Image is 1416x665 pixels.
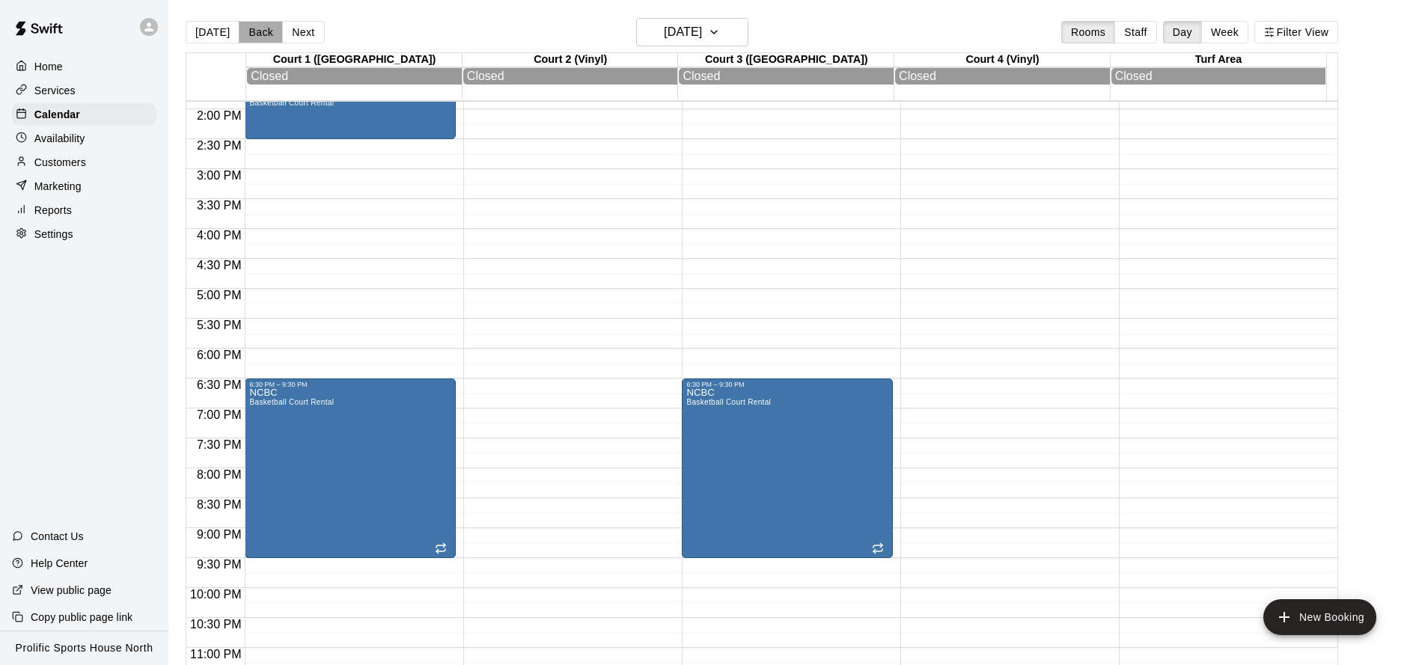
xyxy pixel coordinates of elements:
div: Closed [683,70,890,83]
div: Closed [1115,70,1322,83]
span: 7:30 PM [193,438,245,451]
span: 9:30 PM [193,558,245,571]
div: 6:30 PM – 9:30 PM [249,381,451,388]
span: 10:00 PM [186,588,245,601]
div: 6:30 PM – 9:30 PM: NCBC [682,379,893,558]
button: Staff [1114,21,1157,43]
span: 2:00 PM [193,109,245,122]
a: Home [12,55,156,78]
span: Basketball Court Rental [686,398,771,406]
button: Next [282,21,324,43]
p: Contact Us [31,529,84,544]
p: Services [34,83,76,98]
div: 6:30 PM – 9:30 PM: NCBC [245,379,456,558]
span: 8:00 PM [193,468,245,481]
button: Filter View [1254,21,1338,43]
a: Availability [12,127,156,150]
a: Calendar [12,103,156,126]
div: Court 2 (Vinyl) [463,53,679,67]
span: Basketball Court Rental [249,99,334,107]
span: 11:00 PM [186,648,245,661]
div: Closed [899,70,1106,83]
span: 9:00 PM [193,528,245,541]
h6: [DATE] [664,22,702,43]
p: View public page [31,583,112,598]
div: Court 4 (Vinyl) [894,53,1111,67]
a: Services [12,79,156,102]
div: 6:30 PM – 9:30 PM [686,381,888,388]
span: 5:00 PM [193,289,245,301]
span: 7:00 PM [193,408,245,421]
p: Availability [34,131,85,146]
p: Copy public page link [31,610,132,625]
a: Reports [12,199,156,221]
div: Closed [467,70,674,83]
p: Home [34,59,63,74]
p: Reports [34,203,72,218]
span: 6:30 PM [193,379,245,391]
span: 10:30 PM [186,618,245,631]
div: Closed [251,70,458,83]
span: 4:00 PM [193,229,245,242]
a: Marketing [12,175,156,197]
span: Basketball Court Rental [249,398,334,406]
div: Turf Area [1111,53,1327,67]
span: 6:00 PM [193,349,245,361]
span: 4:30 PM [193,259,245,272]
button: add [1263,599,1376,635]
p: Marketing [34,179,82,194]
span: Recurring event [872,542,884,554]
button: Day [1163,21,1202,43]
span: 3:00 PM [193,169,245,182]
button: Week [1201,21,1248,43]
div: Court 1 ([GEOGRAPHIC_DATA]) [246,53,463,67]
p: Prolific Sports House North [16,640,153,656]
button: [DATE] [186,21,239,43]
span: Recurring event [435,542,447,554]
p: Settings [34,227,73,242]
a: Customers [12,151,156,174]
p: Calendar [34,107,80,122]
button: Rooms [1061,21,1115,43]
span: 5:30 PM [193,319,245,331]
span: 2:30 PM [193,139,245,152]
span: 8:30 PM [193,498,245,511]
span: 3:30 PM [193,199,245,212]
button: [DATE] [636,18,748,46]
p: Customers [34,155,86,170]
div: Court 3 ([GEOGRAPHIC_DATA]) [678,53,894,67]
p: Help Center [31,556,88,571]
a: Settings [12,223,156,245]
div: 1:30 PM – 2:30 PM: CatchCorner 436392 Aira Abello [245,79,456,139]
button: Back [239,21,283,43]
